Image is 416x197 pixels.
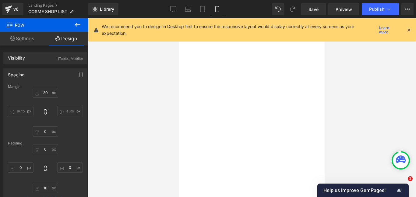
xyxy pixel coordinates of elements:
a: New Library [88,3,118,15]
button: Undo [272,3,284,15]
input: 0 [33,144,58,154]
p: We recommend you to design in Desktop first to ensure the responsive layout would display correct... [102,23,377,37]
input: 0 [57,106,83,116]
div: v6 [12,5,20,13]
span: Row [6,18,67,32]
a: Preview [328,3,359,15]
span: 1 [408,176,413,181]
a: Landing Pages [28,3,88,8]
input: 0 [57,162,83,173]
button: Publish [362,3,399,15]
div: Margin [8,85,83,89]
div: Spacing [8,69,25,77]
input: 0 [33,126,58,137]
a: Laptop [181,3,195,15]
input: 0 [8,106,33,116]
a: Tablet [195,3,210,15]
a: Design [44,32,88,46]
div: Visibility [8,52,25,60]
iframe: Intercom live chat [395,176,410,191]
span: Help us improve GemPages! [323,188,395,193]
button: More [401,3,414,15]
a: v6 [2,3,23,15]
input: 0 [33,183,58,193]
span: Library [100,6,114,12]
span: Publish [369,7,384,12]
a: Learn more [377,26,401,34]
input: 0 [33,88,58,98]
span: COSME SHOP LIST [28,9,67,14]
span: Preview [336,6,352,13]
div: (Tablet, Mobile) [58,52,83,62]
span: Save [308,6,319,13]
div: Padding [8,141,83,145]
button: Redo [287,3,299,15]
a: Mobile [210,3,224,15]
a: Desktop [166,3,181,15]
input: 0 [8,162,33,173]
button: Show survey - Help us improve GemPages! [323,187,403,194]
